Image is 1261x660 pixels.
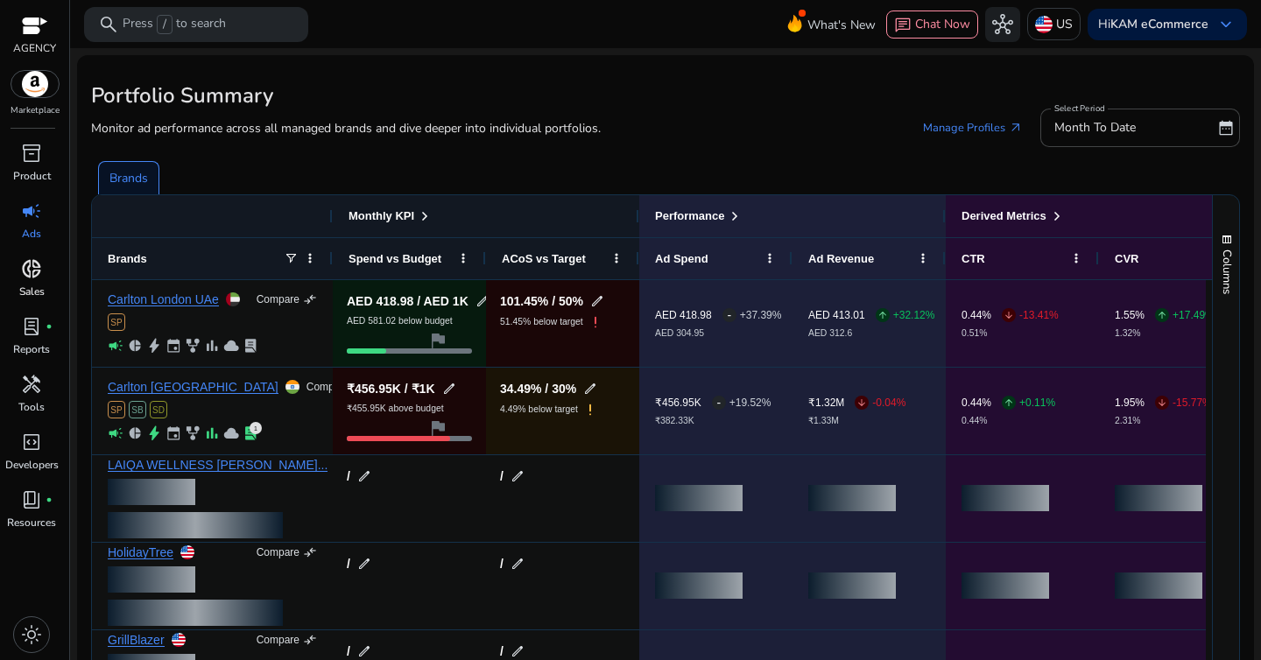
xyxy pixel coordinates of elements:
p: Tools [18,399,45,415]
span: keyboard_arrow_down [1215,14,1236,35]
img: us.svg [180,545,194,559]
span: lab_profile [21,316,42,337]
span: lab_profile [243,338,258,354]
p: -15.77% [1173,397,1212,408]
p: -0.04% [872,397,905,408]
span: edit [511,557,525,571]
h5: / [347,558,350,570]
p: Ads [22,226,41,242]
div: loading [808,572,896,599]
span: family_history [185,338,201,354]
h5: ₹456.95K / ₹1K [347,383,435,395]
a: Carlton [GEOGRAPHIC_DATA] [108,381,278,394]
p: Resources [7,515,56,530]
span: arrow_upward [877,310,888,320]
div: loading [1115,572,1202,599]
p: US [1056,9,1073,39]
div: loading [962,485,1049,511]
p: Developers [5,457,59,473]
p: AED 312.6 [808,329,934,338]
p: Reports [13,341,50,357]
div: loading [655,572,743,599]
p: ₹1.32M [808,397,844,408]
h5: 101.45% / 50% [500,295,583,307]
h5: / [347,645,350,657]
h2: Portfolio Summary [91,83,1240,109]
img: amazon.svg [11,71,59,97]
p: 0.44% [962,417,1055,425]
span: code_blocks [21,432,42,453]
span: flag [427,418,448,439]
span: fiber_manual_record [46,496,53,503]
span: chat [894,17,912,34]
img: ae.svg [226,292,240,306]
span: exclamation [587,313,604,331]
div: 1 [250,422,262,434]
span: edit [590,294,604,308]
span: Performance [655,209,724,222]
span: arrow_downward [1004,310,1014,320]
p: 1.55% [1115,310,1145,320]
p: 51.45% below target [500,318,583,326]
span: Spend vs Budget [349,252,441,265]
button: chatChat Now [886,11,978,39]
p: +19.52% [729,397,771,408]
p: ₹456.95K [655,397,701,408]
div: loading [1115,485,1202,511]
p: Hi [1098,18,1208,31]
span: campaign [108,425,123,441]
span: flag [427,330,448,351]
img: in.svg [285,380,299,394]
p: 0.44% [962,310,991,320]
div: loading [108,566,195,593]
span: edit [357,557,371,571]
span: fiber_manual_record [46,323,53,330]
span: event [166,425,181,441]
span: campaign [108,338,123,354]
p: -13.41% [1019,310,1059,320]
h5: / [500,645,504,657]
span: Chat Now [915,16,970,32]
span: pie_chart [127,425,143,441]
span: - [716,385,721,421]
span: SP [108,401,125,418]
span: bolt [146,425,162,441]
h5: / [500,470,504,482]
span: event [166,338,181,354]
span: edit [511,644,525,658]
b: KAM eCommerce [1110,16,1208,32]
span: edit [357,469,371,483]
span: cloud [223,425,239,441]
span: edit [442,382,456,396]
h5: AED 418.98 / AED 1K [347,295,468,307]
h5: / [347,470,350,482]
span: Monthly KPI [349,209,414,222]
span: inventory_2 [21,143,42,164]
span: Ad Revenue [808,252,874,265]
p: 1.95% [1115,397,1145,408]
p: ₹1.33M [808,417,905,425]
div: loading [108,600,283,626]
a: Manage Profiles [909,112,1037,144]
span: - [727,298,731,334]
span: SD [150,401,167,418]
span: Ad Spend [655,252,708,265]
div: loading [655,485,743,511]
span: handyman [21,374,42,395]
span: Brands [108,252,147,265]
a: LAIQA WELLNESS [PERSON_NAME]... [108,459,328,472]
p: +37.39% [740,310,782,320]
span: family_history [185,425,201,441]
span: edit [583,382,597,396]
h5: 34.49% / 30% [500,383,576,395]
p: Sales [19,284,45,299]
span: What's New [807,10,876,40]
span: light_mode [21,624,42,645]
p: +17.49% [1173,310,1215,320]
p: 1.32% [1115,329,1215,338]
span: donut_small [21,258,42,279]
span: compare_arrows [303,545,317,559]
p: Marketplace [11,104,60,117]
div: loading [808,485,896,511]
span: / [157,15,173,34]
